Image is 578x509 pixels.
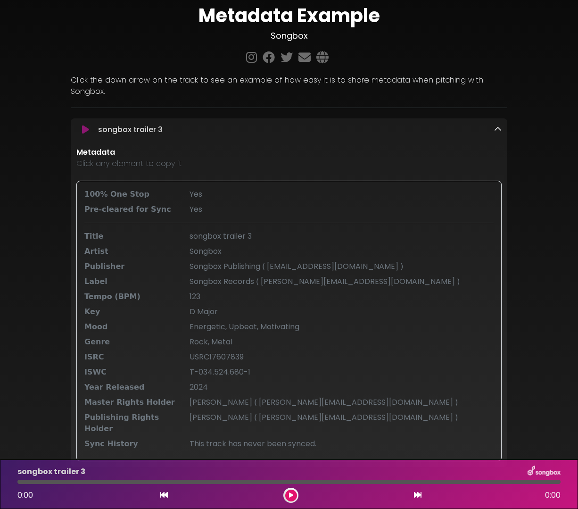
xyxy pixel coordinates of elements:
div: 100% One Stop [79,189,184,200]
span: Energetic, Upbeat, Motivating [190,321,299,332]
div: Pre-cleared for Sync [79,204,184,215]
span: T-034.524.680-1 [190,367,250,377]
p: Metadata [76,147,502,158]
div: Year Released [79,382,184,393]
span: Songbox [190,246,222,257]
div: ( ) [184,397,499,408]
div: Artist [79,246,184,257]
div: ( ) [184,276,499,287]
span: USRC17607839 [190,351,244,362]
span: Yes [190,189,202,200]
p: songbox trailer 3 [98,124,163,135]
div: ( ) [184,412,499,434]
span: [PERSON_NAME][EMAIL_ADDRESS][DOMAIN_NAME] [259,412,453,423]
span: D Major [190,306,218,317]
span: [PERSON_NAME][EMAIL_ADDRESS][DOMAIN_NAME] [261,276,455,287]
div: ( ) [184,261,499,272]
span: [PERSON_NAME] [190,412,252,423]
span: Yes [190,204,202,215]
h3: Songbox [71,31,507,41]
div: Key [79,306,184,317]
span: Rock, Metal [190,336,232,347]
div: Publisher [79,261,184,272]
div: ISRC [79,351,184,363]
span: Songbox Records [190,276,254,287]
p: Click the down arrow on the track to see an example of how easy it is to share metadata when pitc... [71,75,507,97]
div: Title [79,231,184,242]
span: [EMAIL_ADDRESS][DOMAIN_NAME] [267,261,398,272]
span: 0:00 [17,490,33,501]
div: ISWC [79,367,184,378]
div: Mood [79,321,184,333]
span: 0:00 [545,490,561,501]
span: songbox trailer 3 [190,231,252,242]
div: Master Rights Holder [79,397,184,408]
p: songbox trailer 3 [17,466,85,477]
span: [PERSON_NAME][EMAIL_ADDRESS][DOMAIN_NAME] [259,397,453,408]
p: Click any element to copy it [76,158,502,169]
div: Sync History [79,438,184,450]
div: Tempo (BPM) [79,291,184,302]
span: 2024 [190,382,208,392]
div: Publishing Rights Holder [79,412,184,434]
img: songbox-logo-white.png [528,466,561,478]
span: This track has never been synced. [190,438,316,449]
h1: Metadata Example [71,4,507,27]
span: Songbox Publishing [190,261,260,272]
span: [PERSON_NAME] [190,397,252,408]
span: 123 [190,291,200,302]
div: Label [79,276,184,287]
div: Genre [79,336,184,348]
